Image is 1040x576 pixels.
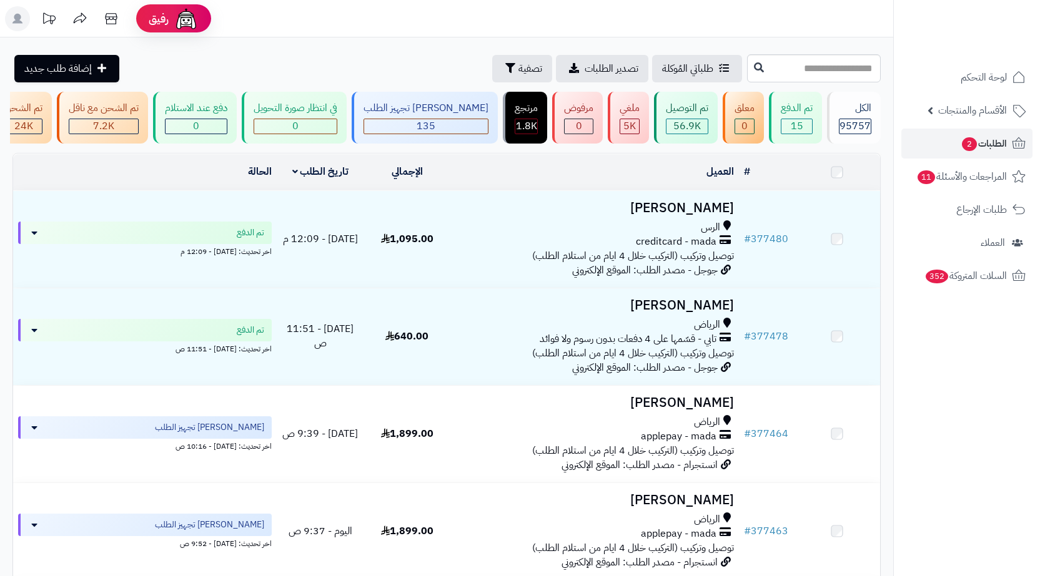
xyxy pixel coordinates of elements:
a: #377463 [744,524,788,539]
div: 56851 [666,119,708,134]
span: 15 [791,119,803,134]
a: العميل [706,164,734,179]
a: تم الدفع 15 [766,92,825,144]
span: 1,899.00 [381,426,433,441]
a: تحديثات المنصة [33,6,64,34]
span: تابي - قسّمها على 4 دفعات بدون رسوم ولا فوائد [540,332,716,346]
span: applepay - mada [641,429,716,444]
span: تم الدفع [237,227,264,239]
span: الأقسام والمنتجات [938,102,1007,119]
div: 4988 [620,119,639,134]
div: ملغي [620,101,640,115]
a: لوحة التحكم [901,62,1033,92]
span: اليوم - 9:37 ص [289,524,352,539]
a: الإجمالي [392,164,423,179]
a: تم التوصيل 56.9K [651,92,720,144]
h3: [PERSON_NAME] [455,493,734,507]
span: 5K [623,119,636,134]
a: # [744,164,750,179]
div: 7222 [69,119,138,134]
a: العملاء [901,228,1033,258]
h3: [PERSON_NAME] [455,201,734,215]
div: 0 [254,119,337,134]
span: الرياض [694,318,720,332]
span: 0 [292,119,299,134]
div: تم الشحن [4,101,42,115]
span: السلات المتروكة [924,267,1007,285]
span: الرياض [694,512,720,527]
span: 7.2K [93,119,114,134]
span: [DATE] - 9:39 ص [282,426,358,441]
a: معلق 0 [720,92,766,144]
span: 24K [14,119,33,134]
span: رفيق [149,11,169,26]
span: 56.9K [673,119,701,134]
span: انستجرام - مصدر الطلب: الموقع الإلكتروني [562,555,718,570]
span: تصدير الطلبات [585,61,638,76]
span: # [744,232,751,247]
a: إضافة طلب جديد [14,55,119,82]
h3: [PERSON_NAME] [455,396,734,410]
a: #377464 [744,426,788,441]
div: مرتجع [515,101,538,115]
span: جوجل - مصدر الطلب: الموقع الإلكتروني [572,360,718,375]
span: 135 [417,119,435,134]
span: طلباتي المُوكلة [662,61,713,76]
div: 15 [781,119,812,134]
div: اخر تحديث: [DATE] - 9:52 ص [18,536,272,549]
span: إضافة طلب جديد [24,61,92,76]
span: طلبات الإرجاع [956,201,1007,218]
img: ai-face.png [174,6,199,31]
span: الرس [701,220,720,235]
span: 11 [918,170,935,184]
span: 352 [926,270,948,283]
span: 1,899.00 [381,524,433,539]
span: applepay - mada [641,527,716,541]
a: مرفوض 0 [550,92,605,144]
div: 0 [565,119,593,134]
div: تم التوصيل [666,101,708,115]
span: # [744,524,751,539]
span: 1.8K [516,119,537,134]
a: تصدير الطلبات [556,55,648,82]
a: الطلبات2 [901,129,1033,159]
div: [PERSON_NAME] تجهيز الطلب [364,101,488,115]
div: 24004 [5,119,42,134]
a: المراجعات والأسئلة11 [901,162,1033,192]
div: 0 [166,119,227,134]
span: 2 [962,137,977,151]
div: دفع عند الاستلام [165,101,227,115]
a: مرتجع 1.8K [500,92,550,144]
span: [DATE] - 11:51 ص [287,321,354,351]
div: 135 [364,119,488,134]
h3: [PERSON_NAME] [455,298,734,313]
div: تم الدفع [781,101,813,115]
span: 0 [741,119,748,134]
a: تاريخ الطلب [292,164,349,179]
span: الرياض [694,415,720,429]
span: تصفية [518,61,542,76]
span: 1,095.00 [381,232,433,247]
span: 0 [576,119,582,134]
div: اخر تحديث: [DATE] - 10:16 ص [18,439,272,452]
div: مرفوض [564,101,593,115]
span: # [744,426,751,441]
span: 0 [193,119,199,134]
span: [PERSON_NAME] تجهيز الطلب [155,421,264,434]
span: توصيل وتركيب (التركيب خلال 4 ايام من استلام الطلب) [532,248,734,263]
span: توصيل وتركيب (التركيب خلال 4 ايام من استلام الطلب) [532,540,734,555]
div: الكل [839,101,871,115]
a: [PERSON_NAME] تجهيز الطلب 135 [349,92,500,144]
span: الطلبات [961,135,1007,152]
a: السلات المتروكة352 [901,261,1033,291]
a: #377480 [744,232,788,247]
div: في انتظار صورة التحويل [254,101,337,115]
span: العملاء [981,234,1005,251]
span: [PERSON_NAME] تجهيز الطلب [155,519,264,531]
div: 0 [735,119,754,134]
div: اخر تحديث: [DATE] - 12:09 م [18,244,272,257]
span: جوجل - مصدر الطلب: الموقع الإلكتروني [572,263,718,278]
span: 640.00 [385,329,428,344]
div: 1825 [515,119,537,134]
span: المراجعات والأسئلة [916,168,1007,185]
